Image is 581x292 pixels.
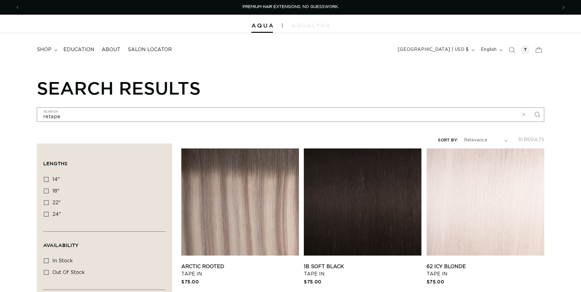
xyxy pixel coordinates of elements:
[181,263,299,278] a: Arctic Rooted Tape In
[52,270,85,275] span: Out of stock
[438,138,458,142] label: Sort by:
[52,212,61,217] span: 24"
[98,43,124,57] a: About
[398,47,469,53] span: [GEOGRAPHIC_DATA] | USD $
[37,47,51,53] span: shop
[33,43,60,57] summary: shop
[37,108,544,122] input: Search
[427,263,544,278] a: 62 Icy Blonde Tape In
[128,47,172,53] span: Salon Locator
[251,24,273,28] img: Aqua Hair Extensions
[52,177,60,182] span: 14"
[304,263,421,278] a: 1B Soft Black Tape In
[557,2,570,13] button: Next announcement
[52,189,59,193] span: 18"
[43,161,67,166] span: Lengths
[505,43,519,57] summary: Search
[292,24,330,27] img: aqualyna.com
[43,242,78,248] span: Availability
[124,43,175,57] a: Salon Locator
[530,108,544,121] button: Search
[517,108,530,121] button: Clear search term
[394,44,477,56] button: [GEOGRAPHIC_DATA] | USD $
[37,77,544,98] h1: Search results
[243,5,339,9] span: PREMIUM HAIR EXTENSIONS. NO GUESSWORK.
[518,138,544,142] span: 51 results
[11,2,24,13] button: Previous announcement
[52,258,73,263] span: In stock
[52,200,61,205] span: 22"
[63,47,94,53] span: Education
[43,150,166,172] summary: Lengths (0 selected)
[43,232,166,254] summary: Availability (0 selected)
[477,44,505,56] button: English
[102,47,120,53] span: About
[481,47,497,53] span: English
[60,43,98,57] a: Education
